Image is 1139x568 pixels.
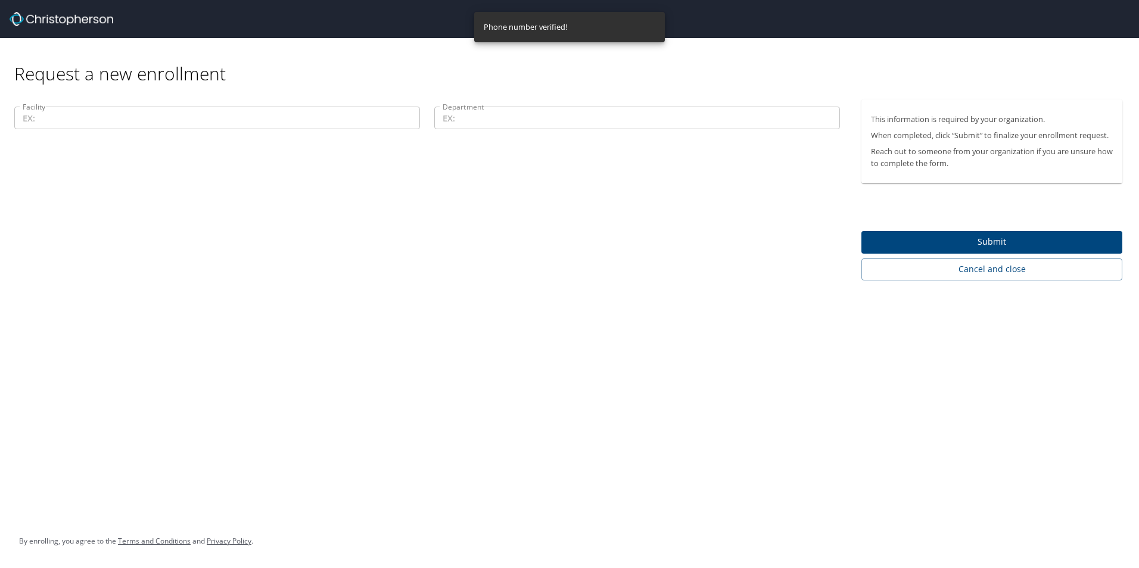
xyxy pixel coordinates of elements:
button: Submit [861,231,1122,254]
div: Request a new enrollment [14,38,1132,85]
p: When completed, click “Submit” to finalize your enrollment request. [871,130,1113,141]
button: Cancel and close [861,258,1122,280]
a: Privacy Policy [207,536,251,546]
span: Submit [871,235,1113,249]
div: Phone number verified! [484,15,567,39]
input: EX: [434,107,840,129]
img: cbt logo [10,12,113,26]
a: Terms and Conditions [118,536,191,546]
p: Reach out to someone from your organization if you are unsure how to complete the form. [871,146,1113,168]
input: EX: [14,107,420,129]
p: This information is required by your organization. [871,114,1113,125]
span: Cancel and close [871,262,1113,277]
div: By enrolling, you agree to the and . [19,526,253,556]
